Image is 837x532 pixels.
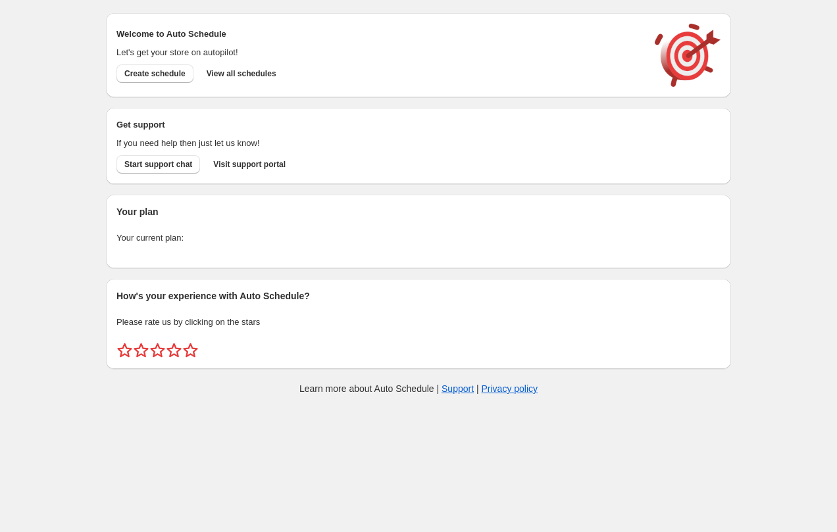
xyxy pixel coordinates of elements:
h2: How's your experience with Auto Schedule? [116,289,721,302]
a: Privacy policy [482,383,538,394]
p: Please rate us by clicking on the stars [116,316,721,329]
a: Support [442,383,474,394]
button: Create schedule [116,64,193,83]
h2: Your plan [116,205,721,218]
a: Visit support portal [205,155,293,174]
h2: Get support [116,118,642,132]
a: Start support chat [116,155,200,174]
p: Learn more about Auto Schedule | | [299,382,538,395]
p: Let's get your store on autopilot! [116,46,642,59]
p: If you need help then just let us know! [116,137,642,150]
span: Visit support portal [213,159,286,170]
span: View all schedules [207,68,276,79]
p: Your current plan: [116,231,721,245]
span: Create schedule [124,68,186,79]
span: Start support chat [124,159,192,170]
button: View all schedules [199,64,284,83]
h2: Welcome to Auto Schedule [116,28,642,41]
